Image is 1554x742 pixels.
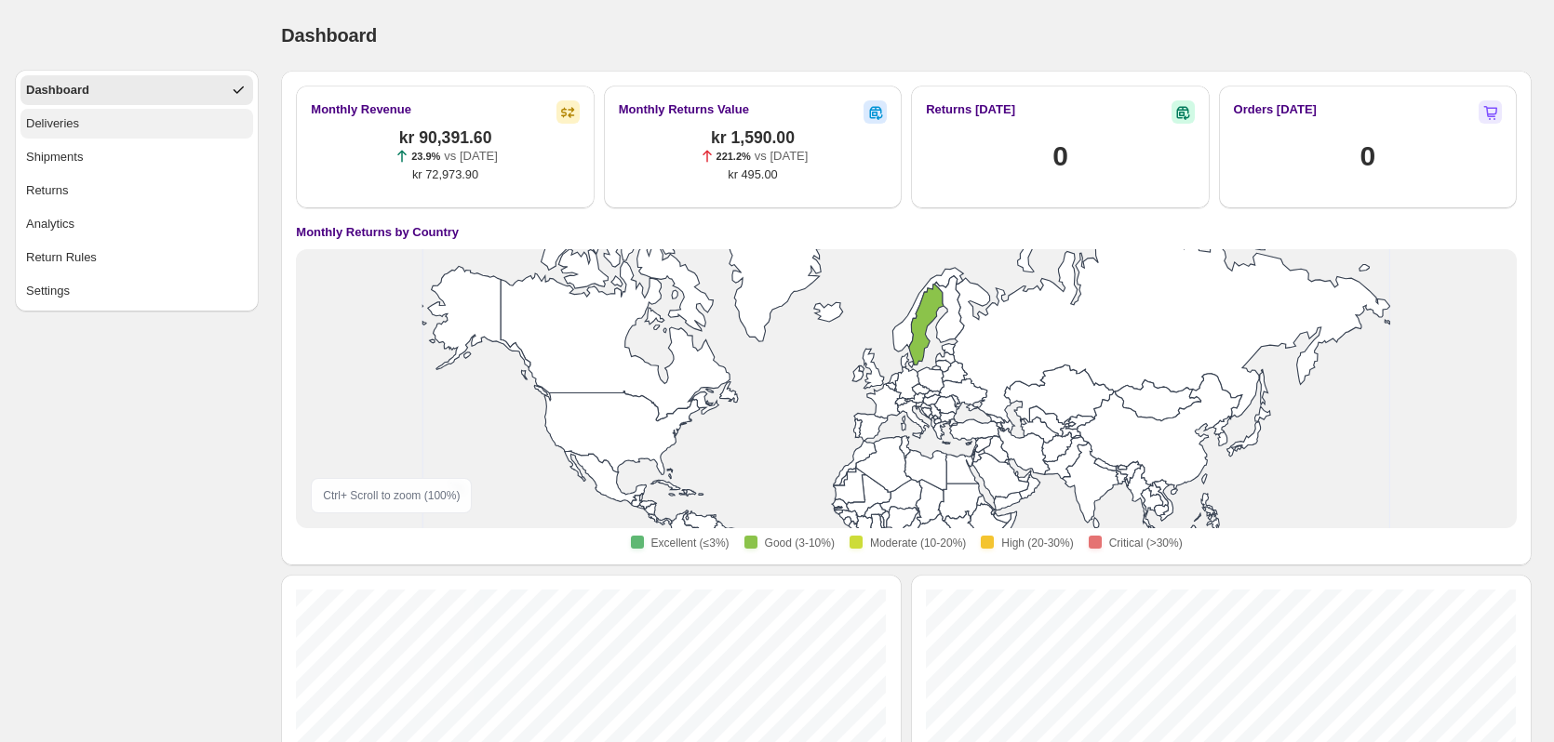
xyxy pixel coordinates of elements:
[1109,536,1183,550] span: Critical (>30%)
[26,114,79,133] div: Deliveries
[926,100,1015,119] h2: Returns [DATE]
[20,142,253,172] button: Shipments
[412,166,478,184] span: kr 72,973.90
[20,276,253,306] button: Settings
[311,100,411,119] h2: Monthly Revenue
[444,147,498,166] p: vs [DATE]
[1052,138,1067,175] h1: 0
[728,166,777,184] span: kr 495.00
[619,100,749,119] h2: Monthly Returns Value
[26,148,83,166] div: Shipments
[711,128,795,147] span: kr 1,590.00
[411,151,440,162] span: 23.9%
[717,151,751,162] span: 221.2%
[870,536,966,550] span: Moderate (10-20%)
[399,128,492,147] span: kr 90,391.60
[20,209,253,239] button: Analytics
[26,248,97,267] div: Return Rules
[765,536,835,550] span: Good (3-10%)
[755,147,809,166] p: vs [DATE]
[281,25,377,46] span: Dashboard
[26,282,70,300] div: Settings
[1360,138,1375,175] h1: 0
[651,536,730,550] span: Excellent (≤3%)
[20,75,253,105] button: Dashboard
[311,478,472,513] div: Ctrl + Scroll to zoom ( 100 %)
[20,243,253,272] button: Return Rules
[26,181,69,200] div: Returns
[26,215,74,233] div: Analytics
[1234,100,1317,119] h2: Orders [DATE]
[26,81,89,99] div: Dashboard
[296,223,459,242] h4: Monthly Returns by Country
[20,176,253,205] button: Returns
[20,109,253,139] button: Deliveries
[1001,536,1073,550] span: High (20-30%)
